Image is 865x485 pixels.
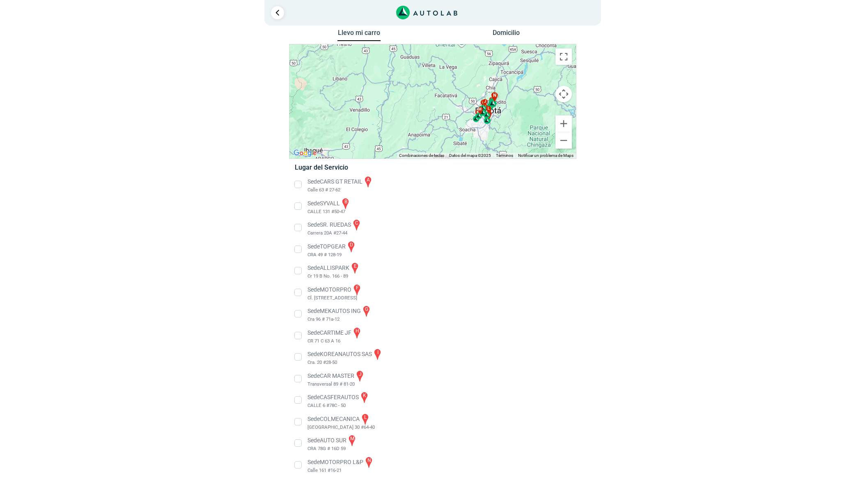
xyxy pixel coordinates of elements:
[488,106,490,112] span: l
[484,29,528,41] button: Domicilio
[291,148,319,159] img: Google
[337,29,381,41] button: Llevo mi carro
[478,107,482,113] span: m
[555,115,572,132] button: Ampliar
[555,86,572,102] button: Controles de visualización del mapa
[449,153,491,158] span: Datos del mapa ©2025
[555,132,572,149] button: Reducir
[496,153,513,158] a: Términos (se abre en una nueva pestaña)
[271,6,284,19] a: Ir al paso anterior
[493,92,496,99] span: n
[484,99,486,105] span: j
[399,153,444,159] button: Combinaciones de teclas
[291,148,319,159] a: Abre esta zona en Google Maps (se abre en una nueva ventana)
[555,48,572,65] button: Cambiar a la vista en pantalla completa
[295,163,570,171] h5: Lugar del Servicio
[518,153,574,158] a: Notificar un problema de Maps
[396,8,457,16] a: Link al sitio de autolab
